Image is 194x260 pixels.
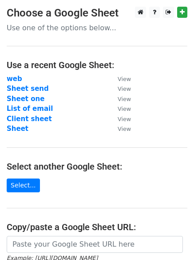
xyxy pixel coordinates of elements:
a: Sheet send [7,85,49,93]
a: View [109,105,131,113]
a: View [109,85,131,93]
small: View [118,96,131,102]
h4: Copy/paste a Google Sheet URL: [7,222,187,232]
small: View [118,85,131,92]
small: View [118,126,131,132]
a: View [109,75,131,83]
small: View [118,116,131,122]
a: View [109,95,131,103]
small: View [118,106,131,112]
a: web [7,75,22,83]
small: View [118,76,131,82]
a: Select... [7,179,40,192]
input: Paste your Google Sheet URL here [7,236,183,253]
a: Sheet one [7,95,44,103]
h3: Choose a Google Sheet [7,7,187,20]
p: Use one of the options below... [7,23,187,32]
a: Sheet [7,125,28,133]
a: View [109,125,131,133]
a: View [109,115,131,123]
h4: Use a recent Google Sheet: [7,60,187,70]
a: Client sheet [7,115,52,123]
a: List of email [7,105,53,113]
h4: Select another Google Sheet: [7,161,187,172]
